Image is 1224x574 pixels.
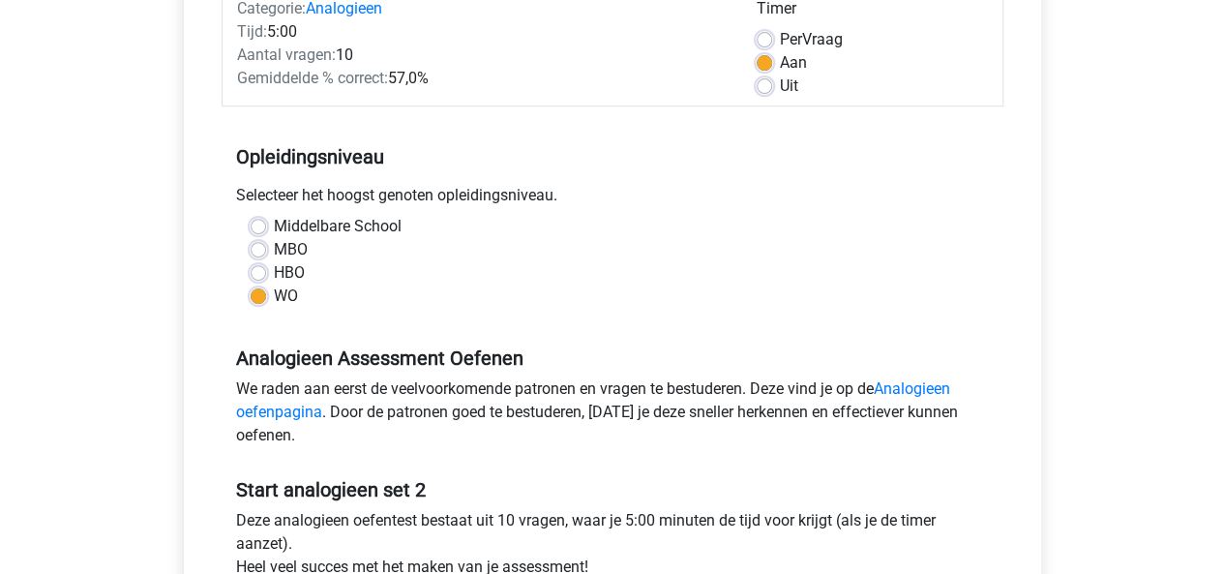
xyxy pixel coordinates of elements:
div: Selecteer het hoogst genoten opleidingsniveau. [222,184,1003,215]
div: 5:00 [223,20,742,44]
h5: Opleidingsniveau [236,137,989,176]
label: Aan [780,51,807,75]
label: HBO [274,261,305,285]
span: Gemiddelde % correct: [237,69,388,87]
label: Vraag [780,28,843,51]
label: Middelbare School [274,215,402,238]
label: Uit [780,75,798,98]
span: Tijd: [237,22,267,41]
h5: Start analogieen set 2 [236,478,989,501]
h5: Analogieen Assessment Oefenen [236,347,989,370]
span: Aantal vragen: [237,45,336,64]
span: Per [780,30,802,48]
div: 57,0% [223,67,742,90]
div: 10 [223,44,742,67]
label: WO [274,285,298,308]
div: We raden aan eerst de veelvoorkomende patronen en vragen te bestuderen. Deze vind je op de . Door... [222,378,1003,455]
label: MBO [274,238,308,261]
